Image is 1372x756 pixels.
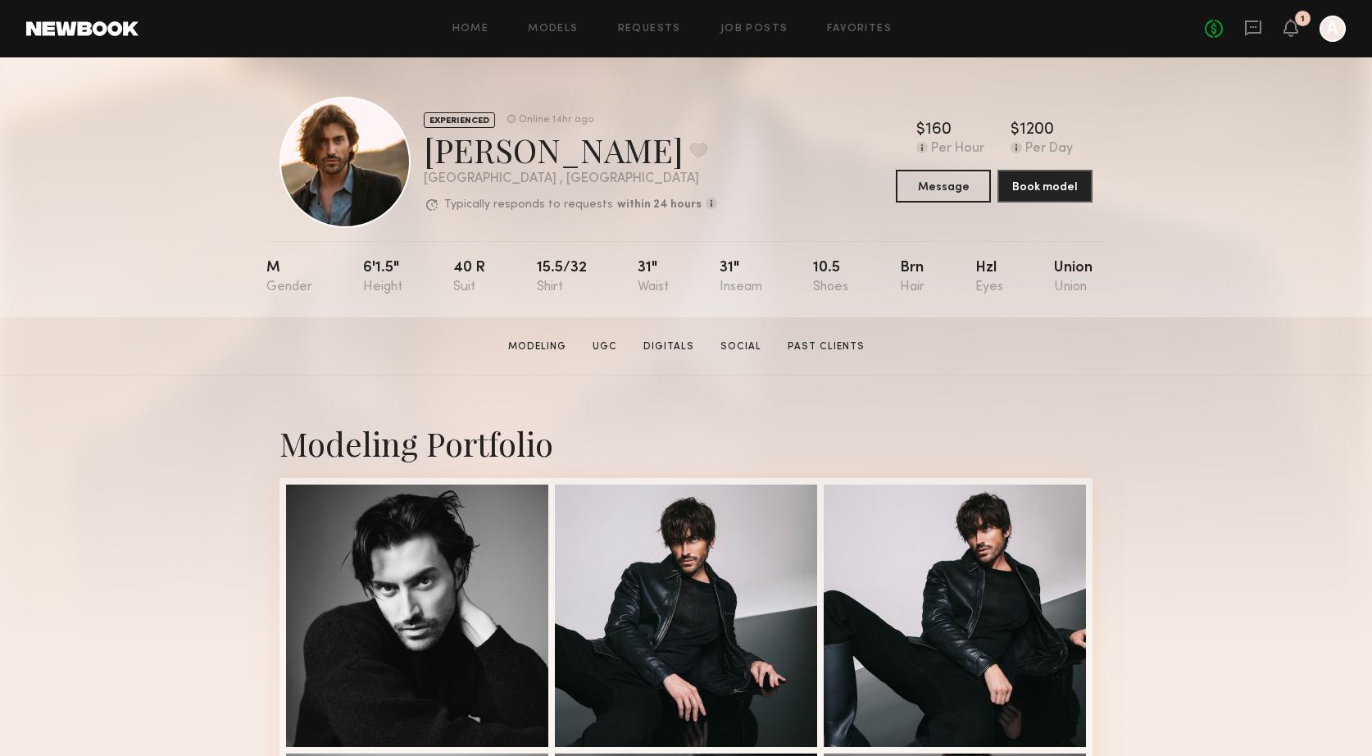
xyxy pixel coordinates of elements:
[1054,261,1093,294] div: Union
[424,172,717,186] div: [GEOGRAPHIC_DATA] , [GEOGRAPHIC_DATA]
[266,261,312,294] div: M
[279,421,1093,465] div: Modeling Portfolio
[714,339,768,354] a: Social
[453,261,485,294] div: 40 r
[618,24,681,34] a: Requests
[617,199,702,211] b: within 24 hours
[519,115,593,125] div: Online 14hr ago
[452,24,489,34] a: Home
[363,261,402,294] div: 6'1.5"
[637,339,701,354] a: Digitals
[1320,16,1346,42] a: A
[586,339,624,354] a: UGC
[502,339,573,354] a: Modeling
[444,199,613,211] p: Typically responds to requests
[827,24,892,34] a: Favorites
[424,112,495,128] div: EXPERIENCED
[720,24,788,34] a: Job Posts
[813,261,848,294] div: 10.5
[1020,122,1054,139] div: 1200
[916,122,925,139] div: $
[781,339,871,354] a: Past Clients
[896,170,991,203] button: Message
[1025,142,1073,157] div: Per Day
[931,142,984,157] div: Per Hour
[638,261,669,294] div: 31"
[1301,15,1305,24] div: 1
[1011,122,1020,139] div: $
[925,122,952,139] div: 160
[528,24,578,34] a: Models
[537,261,587,294] div: 15.5/32
[720,261,762,294] div: 31"
[424,128,717,171] div: [PERSON_NAME]
[997,170,1093,203] button: Book model
[900,261,925,294] div: Brn
[975,261,1003,294] div: Hzl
